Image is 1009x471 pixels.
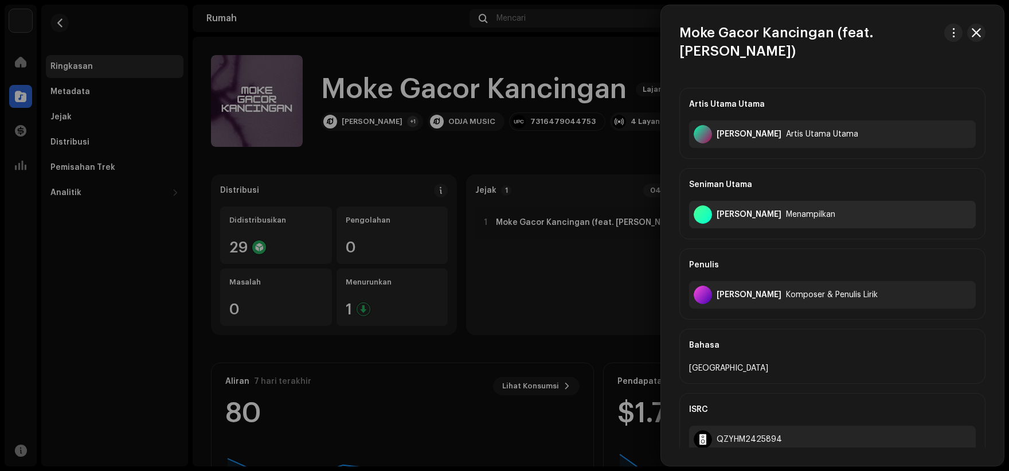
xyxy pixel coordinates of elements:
[689,181,752,189] font: Seniman Utama
[717,130,781,138] font: [PERSON_NAME]
[717,291,781,299] font: [PERSON_NAME]
[717,435,782,443] font: QZYHM2425894
[689,406,708,414] font: ISRC
[689,261,719,269] font: Penulis
[786,211,835,219] font: Menampilkan
[717,130,781,139] div: RIAN ODJA
[679,26,874,58] font: Moke Gacor Kancingan (feat. [PERSON_NAME])
[786,130,858,138] font: Artis Utama Utama
[786,291,878,299] font: Komposer & Penulis Lirik
[689,100,765,108] font: Artis Utama Utama
[717,211,781,219] font: [PERSON_NAME]
[689,364,768,372] font: [GEOGRAPHIC_DATA]
[717,290,781,299] div: adrianus menga
[689,341,719,349] font: Bahasa
[717,210,781,219] div: Briyan Fernandez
